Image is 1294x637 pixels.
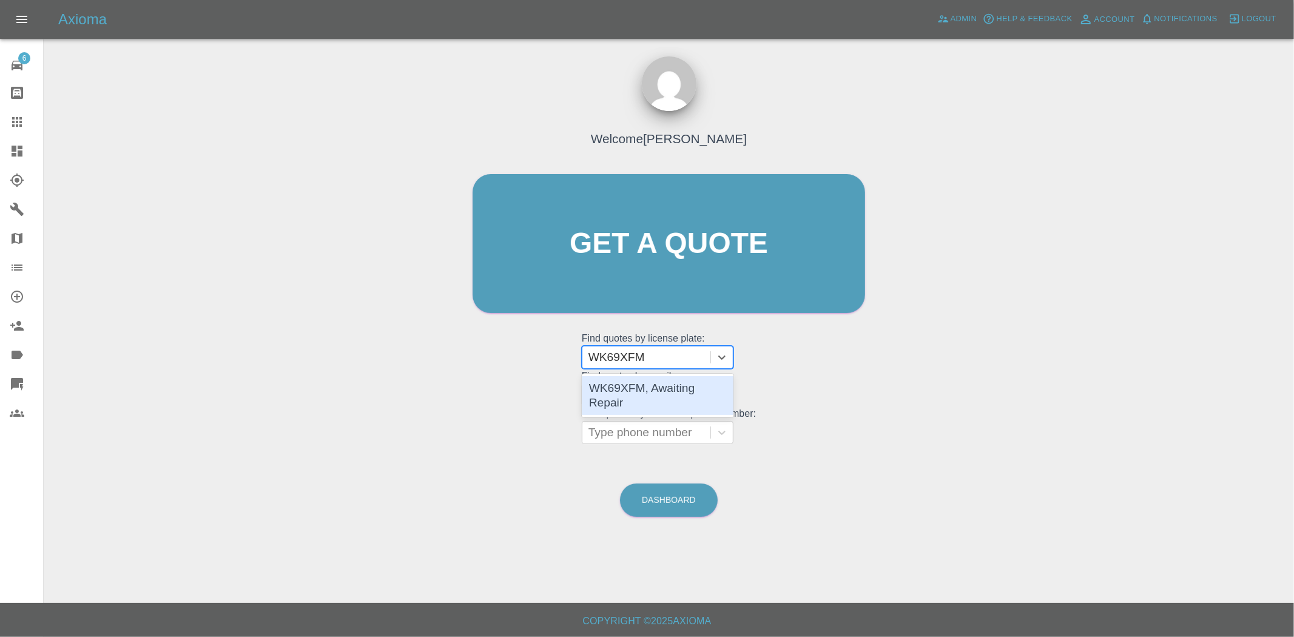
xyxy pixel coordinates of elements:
span: 6 [18,52,30,64]
button: Help & Feedback [980,10,1075,29]
h6: Copyright © 2025 Axioma [10,613,1284,630]
span: Help & Feedback [996,12,1072,26]
grid: Find quotes by email: [582,371,756,406]
button: Open drawer [7,5,36,34]
grid: Find quotes by license plate: [582,333,756,369]
h5: Axioma [58,10,107,29]
span: Admin [951,12,977,26]
span: Logout [1242,12,1276,26]
span: Account [1094,13,1135,27]
span: Notifications [1154,12,1218,26]
img: ... [642,56,696,111]
a: Admin [934,10,980,29]
a: Account [1076,10,1138,29]
a: Get a quote [473,174,865,313]
button: Logout [1225,10,1279,29]
a: Dashboard [620,484,718,517]
h4: Welcome [PERSON_NAME] [591,129,747,148]
button: Notifications [1138,10,1221,29]
div: WK69XFM, Awaiting Repair [582,376,733,415]
grid: Find quotes by customer phone number: [582,408,756,444]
